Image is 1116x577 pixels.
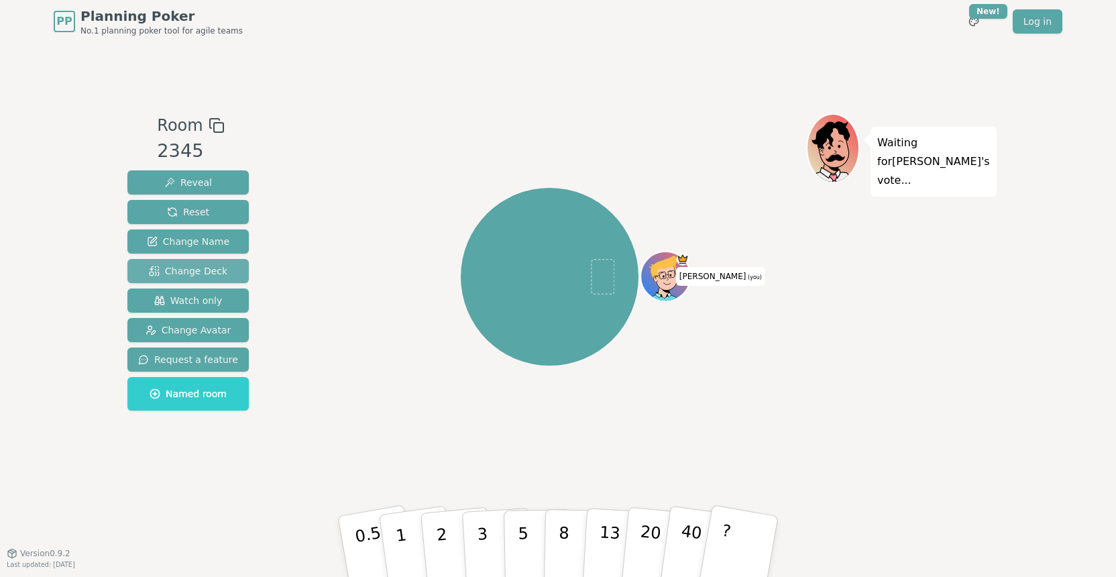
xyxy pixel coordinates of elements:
button: Watch only [127,288,249,313]
span: Change Name [147,235,229,248]
span: (you) [746,274,762,280]
span: Reset [167,205,209,219]
span: Last updated: [DATE] [7,561,75,568]
span: Change Avatar [146,323,231,337]
span: Reveal [164,176,212,189]
a: Log in [1013,9,1062,34]
span: Change Deck [149,264,227,278]
span: Watch only [154,294,223,307]
button: Version0.9.2 [7,548,70,559]
span: Click to change your name [676,267,765,286]
button: Request a feature [127,348,249,372]
button: Reset [127,200,249,224]
span: PP [56,13,72,30]
button: Change Avatar [127,318,249,342]
button: Change Name [127,229,249,254]
span: Version 0.9.2 [20,548,70,559]
button: Change Deck [127,259,249,283]
span: Room [157,113,203,138]
a: PPPlanning PokerNo.1 planning poker tool for agile teams [54,7,243,36]
button: New! [962,9,986,34]
div: 2345 [157,138,224,165]
span: Planning Poker [80,7,243,25]
button: Click to change your avatar [643,253,689,300]
span: No.1 planning poker tool for agile teams [80,25,243,36]
div: New! [969,4,1007,19]
p: Waiting for [PERSON_NAME] 's vote... [877,134,990,190]
span: Named room [150,387,227,401]
button: Named room [127,377,249,411]
span: Request a feature [138,353,238,366]
span: Ian is the host [677,253,689,266]
button: Reveal [127,170,249,195]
